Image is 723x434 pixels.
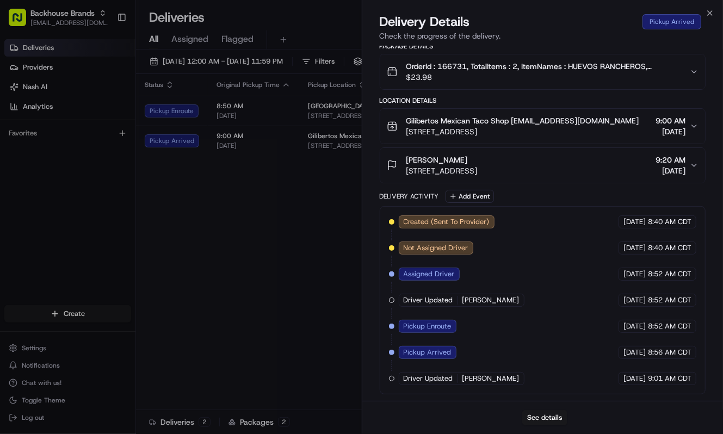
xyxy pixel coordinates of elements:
[462,295,520,305] span: [PERSON_NAME]
[11,11,33,33] img: Nash
[169,140,198,153] button: See all
[446,190,494,203] button: Add Event
[404,295,453,305] span: Driver Updated
[648,243,691,253] span: 8:40 AM CDT
[522,410,567,425] button: See details
[22,244,83,255] span: Knowledge Base
[11,159,28,176] img: FDD Support
[380,30,706,41] p: Check the progress of the delivery.
[34,199,88,207] span: [PERSON_NAME]
[92,245,101,253] div: 💻
[406,72,682,83] span: $23.98
[623,217,646,227] span: [DATE]
[404,374,453,383] span: Driver Updated
[84,169,106,178] span: [DATE]
[380,192,439,201] div: Delivery Activity
[623,269,646,279] span: [DATE]
[108,270,132,278] span: Pylon
[28,71,180,82] input: Clear
[623,374,646,383] span: [DATE]
[49,115,150,124] div: We're available if you need us!
[406,115,639,126] span: Gilibertos Mexican Taco Shop [EMAIL_ADDRESS][DOMAIN_NAME]
[648,321,691,331] span: 8:52 AM CDT
[11,188,28,206] img: Asif Zaman Khan
[406,154,468,165] span: [PERSON_NAME]
[23,104,42,124] img: 9188753566659_6852d8bf1fb38e338040_72.png
[380,42,706,51] div: Package Details
[623,243,646,253] span: [DATE]
[623,321,646,331] span: [DATE]
[11,104,30,124] img: 1736555255976-a54dd68f-1ca7-489b-9aae-adbdc363a1c4
[90,199,94,207] span: •
[648,374,691,383] span: 9:01 AM CDT
[380,96,706,105] div: Location Details
[88,239,179,259] a: 💻API Documentation
[11,142,73,151] div: Past conversations
[11,245,20,253] div: 📗
[656,154,685,165] span: 9:20 AM
[77,270,132,278] a: Powered byPylon
[7,239,88,259] a: 📗Knowledge Base
[103,244,175,255] span: API Documentation
[648,269,691,279] span: 8:52 AM CDT
[623,295,646,305] span: [DATE]
[404,321,452,331] span: Pickup Enroute
[462,374,520,383] span: [PERSON_NAME]
[34,169,76,178] span: FDD Support
[380,13,470,30] span: Delivery Details
[380,54,706,89] button: OrderId : 166731, TotalItems : 2, ItemNames : HUEVOS RANCHEROS, [GEOGRAPHIC_DATA]$23.98
[11,44,198,61] p: Welcome 👋
[404,348,452,357] span: Pickup Arrived
[22,199,30,208] img: 1736555255976-a54dd68f-1ca7-489b-9aae-adbdc363a1c4
[404,217,490,227] span: Created (Sent To Provider)
[185,108,198,121] button: Start new chat
[404,243,468,253] span: Not Assigned Driver
[656,115,685,126] span: 9:00 AM
[648,217,691,227] span: 8:40 AM CDT
[648,348,691,357] span: 8:56 AM CDT
[380,109,706,144] button: Gilibertos Mexican Taco Shop [EMAIL_ADDRESS][DOMAIN_NAME][STREET_ADDRESS]9:00 AM[DATE]
[380,148,706,183] button: [PERSON_NAME][STREET_ADDRESS]9:20 AM[DATE]
[656,126,685,137] span: [DATE]
[49,104,178,115] div: Start new chat
[404,269,455,279] span: Assigned Driver
[648,295,691,305] span: 8:52 AM CDT
[656,165,685,176] span: [DATE]
[78,169,82,178] span: •
[406,126,639,137] span: [STREET_ADDRESS]
[406,165,478,176] span: [STREET_ADDRESS]
[96,199,119,207] span: [DATE]
[623,348,646,357] span: [DATE]
[406,61,682,72] span: OrderId : 166731, TotalItems : 2, ItemNames : HUEVOS RANCHEROS, [GEOGRAPHIC_DATA]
